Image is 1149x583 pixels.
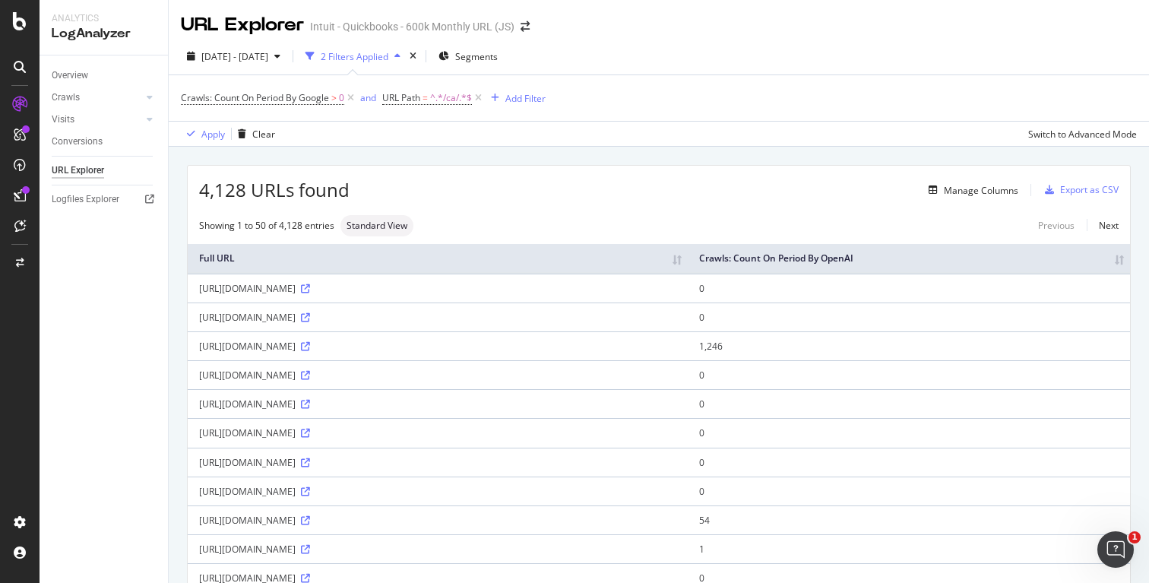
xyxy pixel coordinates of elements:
[339,87,344,109] span: 0
[181,122,225,146] button: Apply
[432,44,504,68] button: Segments
[188,244,688,274] th: Full URL: activate to sort column ascending
[52,192,119,208] div: Logfiles Explorer
[52,134,103,150] div: Conversions
[1128,531,1141,543] span: 1
[485,89,546,107] button: Add Filter
[181,44,286,68] button: [DATE] - [DATE]
[688,534,1130,563] td: 1
[52,134,157,150] a: Conversions
[688,389,1130,418] td: 0
[430,87,472,109] span: ^.*/ca/.*$
[1022,122,1137,146] button: Switch to Advanced Mode
[423,91,428,104] span: =
[923,181,1018,199] button: Manage Columns
[199,456,676,469] div: [URL][DOMAIN_NAME]
[360,90,376,105] button: and
[52,25,156,43] div: LogAnalyzer
[688,448,1130,477] td: 0
[201,128,225,141] div: Apply
[52,90,80,106] div: Crawls
[347,221,407,230] span: Standard View
[232,122,275,146] button: Clear
[688,303,1130,331] td: 0
[52,112,142,128] a: Visits
[199,485,676,498] div: [URL][DOMAIN_NAME]
[52,90,142,106] a: Crawls
[181,91,329,104] span: Crawls: Count On Period By Google
[199,369,676,382] div: [URL][DOMAIN_NAME]
[382,91,420,104] span: URL Path
[1060,183,1119,196] div: Export as CSV
[1028,128,1137,141] div: Switch to Advanced Mode
[252,128,275,141] div: Clear
[52,68,88,84] div: Overview
[521,21,530,32] div: arrow-right-arrow-left
[52,68,157,84] a: Overview
[455,50,498,63] span: Segments
[199,543,676,556] div: [URL][DOMAIN_NAME]
[340,215,413,236] div: neutral label
[688,477,1130,505] td: 0
[688,274,1130,303] td: 0
[52,163,104,179] div: URL Explorer
[688,360,1130,389] td: 0
[1097,531,1134,568] iframe: Intercom live chat
[688,505,1130,534] td: 54
[299,44,407,68] button: 2 Filters Applied
[321,50,388,63] div: 2 Filters Applied
[1039,178,1119,202] button: Export as CSV
[52,112,74,128] div: Visits
[1087,214,1119,236] a: Next
[52,12,156,25] div: Analytics
[688,244,1130,274] th: Crawls: Count On Period By OpenAI: activate to sort column ascending
[199,426,676,439] div: [URL][DOMAIN_NAME]
[199,340,676,353] div: [URL][DOMAIN_NAME]
[181,12,304,38] div: URL Explorer
[199,219,334,232] div: Showing 1 to 50 of 4,128 entries
[310,19,514,34] div: Intuit - Quickbooks - 600k Monthly URL (JS)
[688,331,1130,360] td: 1,246
[199,177,350,203] span: 4,128 URLs found
[407,49,419,64] div: times
[199,398,676,410] div: [URL][DOMAIN_NAME]
[505,92,546,105] div: Add Filter
[331,91,337,104] span: >
[199,282,676,295] div: [URL][DOMAIN_NAME]
[201,50,268,63] span: [DATE] - [DATE]
[52,163,157,179] a: URL Explorer
[52,192,157,208] a: Logfiles Explorer
[199,311,676,324] div: [URL][DOMAIN_NAME]
[944,184,1018,197] div: Manage Columns
[360,91,376,104] div: and
[199,514,676,527] div: [URL][DOMAIN_NAME]
[688,418,1130,447] td: 0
